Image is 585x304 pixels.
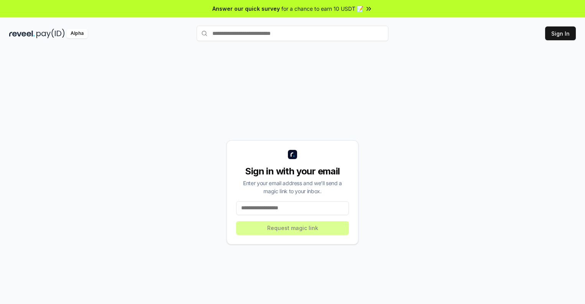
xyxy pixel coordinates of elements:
[236,179,349,195] div: Enter your email address and we’ll send a magic link to your inbox.
[9,29,35,38] img: reveel_dark
[36,29,65,38] img: pay_id
[545,26,576,40] button: Sign In
[236,165,349,177] div: Sign in with your email
[281,5,363,13] span: for a chance to earn 10 USDT 📝
[212,5,280,13] span: Answer our quick survey
[288,150,297,159] img: logo_small
[66,29,88,38] div: Alpha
